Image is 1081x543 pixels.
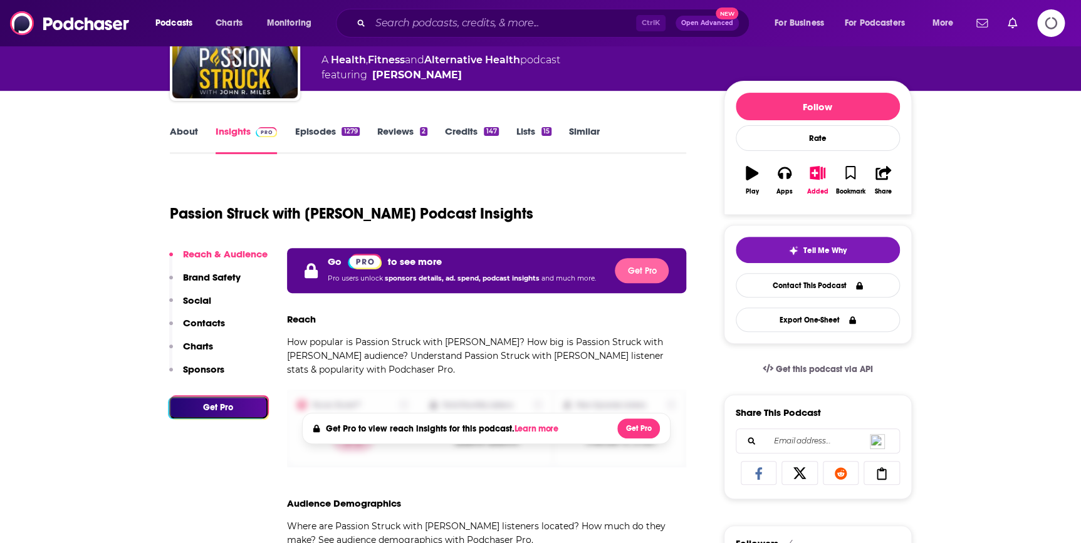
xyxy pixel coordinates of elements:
button: Get Pro [615,258,669,283]
span: Charts [216,14,243,32]
p: Brand Safety [183,271,241,283]
button: Open AdvancedNew [676,16,739,31]
a: Charts [207,13,250,33]
div: Rate [736,125,900,151]
a: Copy Link [864,461,900,485]
span: For Business [775,14,824,32]
span: More [932,14,953,32]
a: Credits147 [445,125,498,154]
span: Monitoring [267,14,311,32]
a: Share on Facebook [741,461,777,485]
p: Go [328,256,342,267]
p: to see more [388,256,442,267]
h3: Reach [287,313,316,325]
a: Similar [569,125,600,154]
button: Sponsors [169,363,224,386]
span: Podcasts [155,14,192,32]
a: InsightsPodchaser Pro [216,125,278,154]
button: Charts [169,340,213,363]
button: open menu [837,13,923,33]
div: 2 [420,127,427,136]
p: Reach & Audience [183,248,268,260]
span: For Podcasters [845,14,905,32]
a: Contact This Podcast [736,273,900,297]
h3: Audience Demographics [287,497,401,509]
a: Episodes1279 [295,125,359,154]
h4: Get Pro to view reach insights for this podcast. [325,423,561,434]
img: tell me why sparkle [788,246,798,256]
button: open menu [147,13,209,33]
span: New [716,8,738,19]
img: Podchaser Pro [348,254,382,269]
input: Email address... [746,429,889,453]
span: Get this podcast via API [775,364,872,375]
span: sponsors details, ad. spend, podcast insights [385,274,541,282]
span: Open Advanced [681,20,733,26]
h1: Passion Struck with [PERSON_NAME] Podcast Insights [170,204,533,223]
div: Play [745,188,758,195]
img: Podchaser - Follow, Share and Rate Podcasts [10,11,130,35]
button: Social [169,294,211,318]
button: Get Pro [169,396,268,418]
span: Ctrl K [636,15,666,31]
a: About [170,125,198,154]
span: , [366,54,368,66]
p: Pro users unlock and much more. [328,269,596,288]
button: open menu [258,13,328,33]
div: 15 [541,127,551,136]
a: Lists15 [516,125,551,154]
div: Search podcasts, credits, & more... [348,9,761,38]
button: Get Pro [617,418,660,438]
p: Social [183,294,211,306]
p: Contacts [183,317,225,329]
button: Follow [736,93,900,120]
button: open menu [923,13,969,33]
button: Apps [768,158,801,203]
a: Share on X/Twitter [781,461,818,485]
div: Bookmark [835,188,865,195]
a: Share on Reddit [823,461,859,485]
img: Podchaser Pro [256,127,278,137]
div: 1279 [342,127,359,136]
button: Export One-Sheet [736,308,900,332]
h3: Share This Podcast [736,406,821,418]
button: Added [801,158,833,203]
input: Search podcasts, credits, & more... [370,13,636,33]
button: Bookmark [834,158,867,203]
div: Share [875,188,892,195]
p: Charts [183,340,213,352]
button: open menu [766,13,840,33]
p: Sponsors [183,363,224,375]
div: Search followers [736,428,900,453]
div: Added [807,188,828,195]
button: Play [736,158,768,203]
button: Learn more [514,424,561,434]
img: npw-badge-icon-locked.svg [870,434,885,449]
div: A podcast [321,53,560,83]
div: Apps [776,188,793,195]
a: Health [331,54,366,66]
a: Show notifications dropdown [1003,13,1022,34]
a: Get this podcast via API [753,354,883,385]
button: Reach & Audience [169,248,268,271]
button: Contacts [169,317,225,340]
p: How popular is Passion Struck with [PERSON_NAME]? How big is Passion Struck with [PERSON_NAME] au... [287,335,687,376]
a: Alternative Health [424,54,520,66]
span: featuring [321,68,560,83]
a: Reviews2 [377,125,427,154]
span: Logging in [1037,9,1065,37]
span: Tell Me Why [803,246,847,256]
button: Brand Safety [169,271,241,294]
a: Pro website [348,253,382,269]
button: tell me why sparkleTell Me Why [736,237,900,263]
a: Fitness [368,54,405,66]
div: 147 [484,127,498,136]
a: John R. Miles [372,68,462,83]
button: Share [867,158,899,203]
a: Show notifications dropdown [971,13,993,34]
span: and [405,54,424,66]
